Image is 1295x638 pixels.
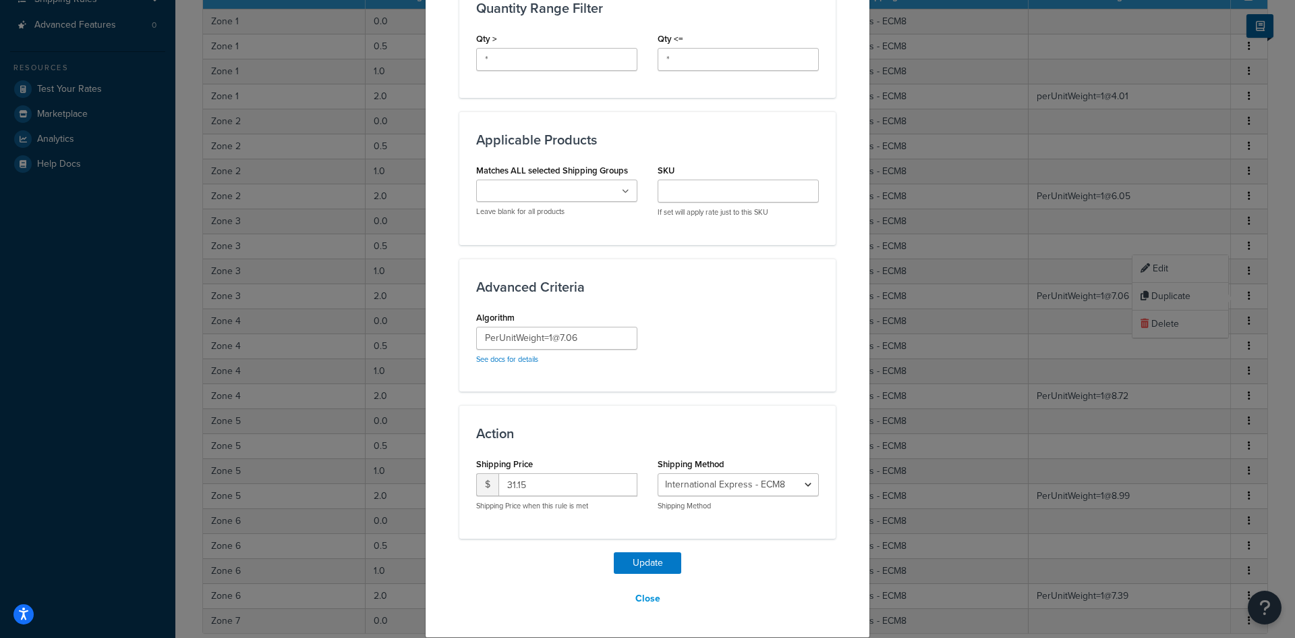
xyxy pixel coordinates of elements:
[476,426,819,441] h3: Action
[476,34,497,44] label: Qty >
[658,207,819,217] p: If set will apply rate just to this SKU
[476,280,819,294] h3: Advanced Criteria
[658,34,683,44] label: Qty <=
[658,501,819,511] p: Shipping Method
[476,132,819,147] h3: Applicable Products
[476,313,515,323] label: Algorithm
[476,459,533,469] label: Shipping Price
[476,165,628,176] label: Matches ALL selected Shipping Groups
[476,354,538,365] a: See docs for details
[476,207,637,217] p: Leave blank for all products
[658,459,724,469] label: Shipping Method
[658,165,674,176] label: SKU
[476,501,637,511] p: Shipping Price when this rule is met
[627,587,669,610] button: Close
[476,473,498,496] span: $
[614,552,681,574] button: Update
[476,1,819,16] h3: Quantity Range Filter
